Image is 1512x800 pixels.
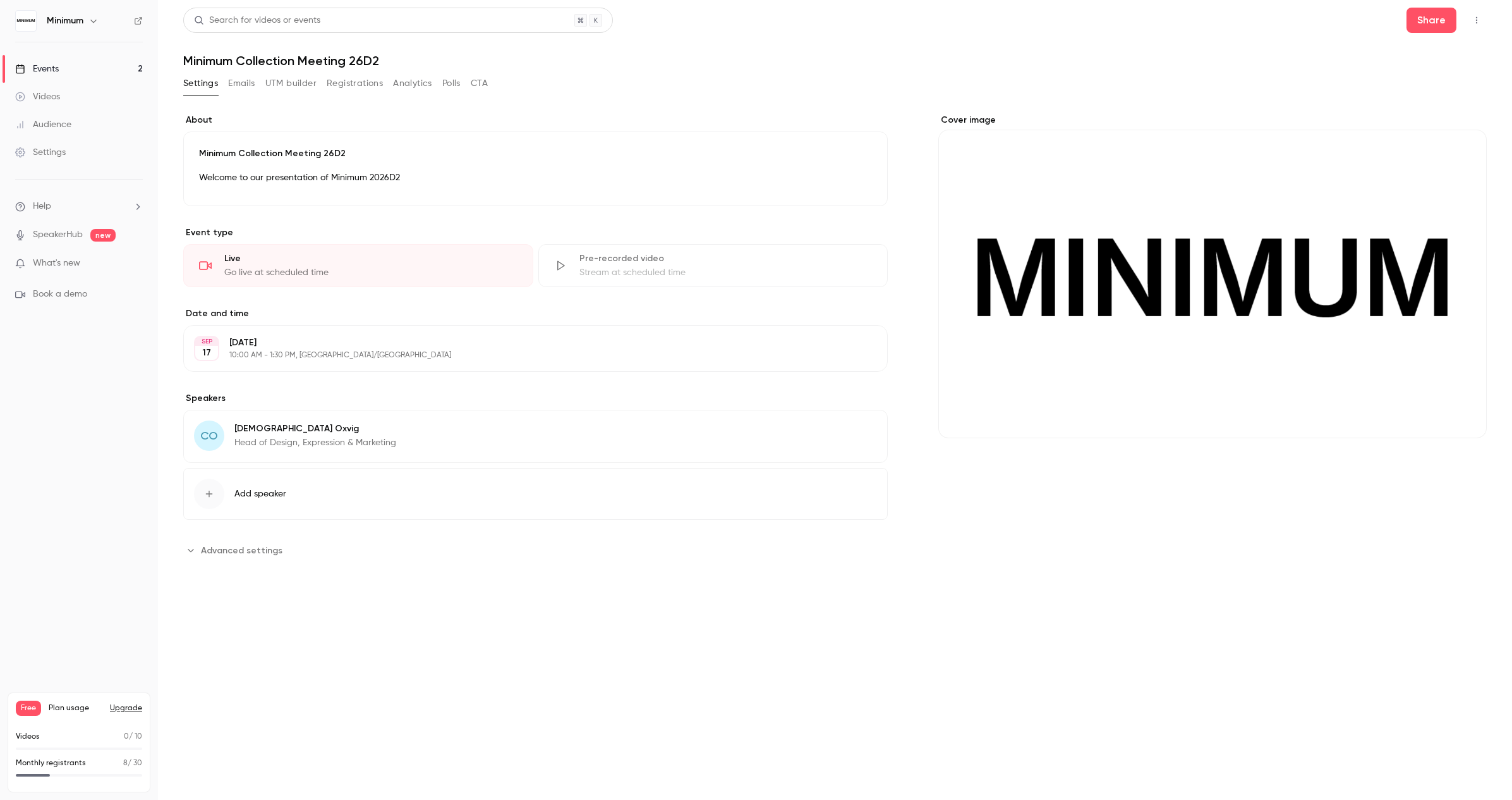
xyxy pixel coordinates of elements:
[229,336,821,349] p: [DATE]
[16,758,86,769] p: Monthly registrants
[123,760,128,767] span: 8
[471,73,488,94] button: CTA
[538,244,888,287] div: Pre-recorded videoStream at scheduled time
[183,540,290,560] button: Advanced settings
[234,436,396,449] p: Head of Design, Expression & Marketing
[15,146,66,159] div: Settings
[199,147,872,160] p: Minimum Collection Meeting 26D2
[183,226,888,239] p: Event type
[110,703,142,713] button: Upgrade
[49,703,102,713] span: Plan usage
[327,73,383,94] button: Registrations
[201,544,282,557] span: Advanced settings
[183,540,888,560] section: Advanced settings
[183,53,1487,68] h1: Minimum Collection Meeting 26D2
[938,114,1487,126] label: Cover image
[123,758,142,769] p: / 30
[442,73,461,94] button: Polls
[579,252,873,265] div: Pre-recorded video
[183,307,888,320] label: Date and time
[224,266,517,279] div: Go live at scheduled time
[183,392,888,405] label: Speakers
[234,422,396,435] p: [DEMOGRAPHIC_DATA] Oxvig
[16,701,41,716] span: Free
[199,170,872,185] p: Welcome to our presentation of Minimum 2026D2
[33,257,80,270] span: What's new
[1406,8,1456,33] button: Share
[33,288,87,301] span: Book a demo
[183,410,888,463] div: CO[DEMOGRAPHIC_DATA] OxvigHead of Design, Expression & Marketing
[124,731,142,742] p: / 10
[234,488,286,500] span: Add speaker
[224,252,517,265] div: Live
[15,118,71,131] div: Audience
[15,63,59,75] div: Events
[183,244,533,287] div: LiveGo live at scheduled time
[15,200,143,213] li: help-dropdown-opener
[128,258,143,269] iframe: Noticeable Trigger
[200,428,218,445] span: CO
[33,228,83,242] a: SpeakerHub
[229,350,821,360] p: 10:00 AM - 1:30 PM, [GEOGRAPHIC_DATA]/[GEOGRAPHIC_DATA]
[124,733,129,741] span: 0
[579,266,873,279] div: Stream at scheduled time
[16,11,36,31] img: Minimum
[265,73,317,94] button: UTM builder
[202,347,211,359] p: 17
[183,73,218,94] button: Settings
[33,200,51,213] span: Help
[938,114,1487,438] section: Cover image
[16,731,40,742] p: Videos
[195,337,218,346] div: SEP
[183,114,888,126] label: About
[15,90,60,103] div: Videos
[393,73,432,94] button: Analytics
[183,468,888,520] button: Add speaker
[194,14,320,27] div: Search for videos or events
[228,73,255,94] button: Emails
[47,15,83,27] h6: Minimum
[90,229,116,242] span: new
